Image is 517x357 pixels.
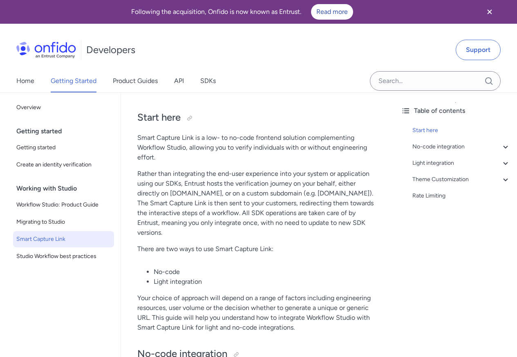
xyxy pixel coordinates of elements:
[174,70,184,92] a: API
[16,103,111,112] span: Overview
[200,70,216,92] a: SDKs
[13,214,114,230] a: Migrating to Studio
[86,43,135,56] h1: Developers
[51,70,96,92] a: Getting Started
[16,234,111,244] span: Smart Capture Link
[154,267,378,277] li: No-code
[16,217,111,227] span: Migrating to Studio
[16,251,111,261] span: Studio Workflow best practices
[485,7,495,17] svg: Close banner
[456,40,501,60] a: Support
[16,70,34,92] a: Home
[412,191,510,201] a: Rate Limiting
[401,106,510,116] div: Table of contents
[13,99,114,116] a: Overview
[13,197,114,213] a: Workflow Studio: Product Guide
[16,143,111,153] span: Getting started
[16,200,111,210] span: Workflow Studio: Product Guide
[13,139,114,156] a: Getting started
[154,277,378,287] li: Light integration
[412,142,510,152] a: No-code integration
[370,71,501,91] input: Onfido search input field
[13,157,114,173] a: Create an identity verification
[16,42,76,58] img: Onfido Logo
[137,133,378,162] p: Smart Capture Link is a low- to no-code frontend solution complementing Workflow Studio, allowing...
[412,126,510,135] a: Start here
[13,248,114,265] a: Studio Workflow best practices
[137,293,378,332] p: Your choice of approach will depend on a range of factors including engineering resources, user v...
[412,175,510,184] a: Theme Customization
[474,2,505,22] button: Close banner
[137,169,378,238] p: Rather than integrating the end-user experience into your system or application using our SDKs, E...
[16,160,111,170] span: Create an identity verification
[137,244,378,254] p: There are two ways to use Smart Capture Link:
[10,4,474,20] div: Following the acquisition, Onfido is now known as Entrust.
[16,123,117,139] div: Getting started
[13,231,114,247] a: Smart Capture Link
[113,70,158,92] a: Product Guides
[16,180,117,197] div: Working with Studio
[412,158,510,168] a: Light integration
[137,111,378,125] h2: Start here
[311,4,353,20] a: Read more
